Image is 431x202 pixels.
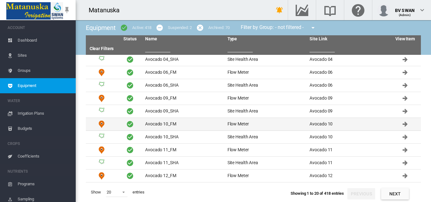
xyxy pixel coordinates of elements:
[126,172,134,180] span: Active
[8,23,71,33] span: ACCOUNT
[399,144,411,156] button: Click to go to equipment
[399,118,411,130] button: Click to go to equipment
[89,6,125,14] div: Matanuska
[86,53,117,66] td: Site Health Area
[18,78,71,93] span: Equipment
[126,69,134,76] span: Active
[86,79,117,92] td: Site Health Area
[401,172,409,180] md-icon: Click to go to equipment
[143,170,225,182] td: Avocado 12_FM
[86,53,421,66] tr: Site Health Area Avocado 04_SHA Site Health Area Avocado 04 Click to go to equipment
[8,166,71,176] span: NUTRIENTS
[401,146,409,154] md-icon: Click to go to equipment
[168,25,192,31] div: Suspended: 2
[6,2,63,20] img: Matanuska_LOGO.png
[236,21,322,34] div: Filter by Group: - not filtered -
[307,170,389,182] td: Avocado 12
[86,66,117,79] td: Flow Meter
[86,92,421,105] tr: Flow Meter Avocado 09_FM Flow Meter Avocado 09 Click to go to equipment
[90,46,114,51] a: Clear Filters
[86,144,117,156] td: Flow Meter
[307,53,389,66] td: Avocado 04
[401,82,409,89] md-icon: Click to go to equipment
[88,187,103,198] span: Show
[399,79,411,92] button: Click to go to equipment
[276,6,283,14] md-icon: icon-bell-ring
[291,191,344,196] span: Showing 1 to 20 of 418 entries
[225,118,307,130] td: Flow Meter
[401,56,409,63] md-icon: Click to go to equipment
[208,25,230,31] div: Archived: 70
[18,33,71,48] span: Dashboard
[399,13,411,17] span: (Admin)
[86,157,421,170] tr: Site Health Area Avocado 11_SHA Site Health Area Avocado 11 Click to go to equipment
[418,6,426,14] md-icon: icon-chevron-down
[86,79,421,92] tr: Site Health Area Avocado 06_SHA Site Health Area Avocado 06 Click to go to equipment
[399,92,411,105] button: Click to go to equipment
[307,35,389,43] th: Site Link
[273,4,286,16] button: icon-bell-ring
[399,66,411,79] button: Click to go to equipment
[307,131,389,143] td: Avocado 10
[86,118,421,131] tr: Flow Meter Avocado 10_FM Flow Meter Avocado 10 Click to go to equipment
[18,63,71,78] span: Groups
[307,79,389,92] td: Avocado 06
[143,144,225,156] td: Avocado 11_FM
[225,79,307,92] td: Site Health Area
[98,95,105,102] img: 9.svg
[86,105,421,118] tr: Site Health Area Avocado 09_SHA Site Health Area Avocado 09 Click to go to equipment
[18,106,71,121] span: Irrigation Plans
[126,56,134,63] span: Active
[86,131,117,143] td: Site Health Area
[143,66,225,79] td: Avocado 06_FM
[401,69,409,76] md-icon: Click to go to equipment
[126,82,134,89] span: Active
[351,6,366,14] md-icon: Click here for help
[126,95,134,102] span: Active
[86,170,421,182] tr: Flow Meter Avocado 12_FM Flow Meter Avocado 12 Click to go to equipment
[225,53,307,66] td: Site Health Area
[120,24,128,32] md-icon: icon-checkbox-marked-circle
[18,176,71,192] span: Programs
[98,69,105,76] img: 9.svg
[225,92,307,105] td: Flow Meter
[126,107,134,115] span: Active
[86,131,421,144] tr: Site Health Area Avocado 10_SHA Site Health Area Avocado 10 Click to go to equipment
[227,36,237,41] a: Type
[98,146,105,154] img: 9.svg
[399,105,411,118] button: Click to go to equipment
[307,118,389,130] td: Avocado 10
[153,21,166,34] button: icon-minus-circle
[307,21,319,34] button: icon-menu-down
[225,144,307,156] td: Flow Meter
[143,131,225,143] td: Avocado 10_SHA
[86,66,421,79] tr: Flow Meter Avocado 06_FM Flow Meter Avocado 06 Click to go to equipment
[143,157,225,169] td: Avocado 11_SHA
[98,107,105,115] img: 3.svg
[401,159,409,167] md-icon: Click to go to equipment
[86,157,117,169] td: Site Health Area
[377,4,390,16] img: profile.jpg
[143,92,225,105] td: Avocado 09_FM
[322,6,338,14] md-icon: Search the knowledge base
[307,105,389,118] td: Avocado 09
[307,157,389,169] td: Avocado 11
[143,118,225,130] td: Avocado 10_FM
[126,159,134,167] span: Active
[86,170,117,182] td: Flow Meter
[225,157,307,169] td: Site Health Area
[401,95,409,102] md-icon: Click to go to equipment
[401,133,409,141] md-icon: Click to go to equipment
[86,24,116,32] span: Equipment
[86,118,117,130] td: Flow Meter
[98,159,105,167] img: 3.svg
[225,66,307,79] td: Flow Meter
[8,96,71,106] span: WATER
[225,131,307,143] td: Site Health Area
[156,24,163,32] md-icon: icon-minus-circle
[126,120,134,128] span: Active
[130,187,147,198] span: entries
[399,170,411,182] button: Click to go to equipment
[18,48,71,63] span: Sites
[196,24,204,32] md-icon: icon-cancel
